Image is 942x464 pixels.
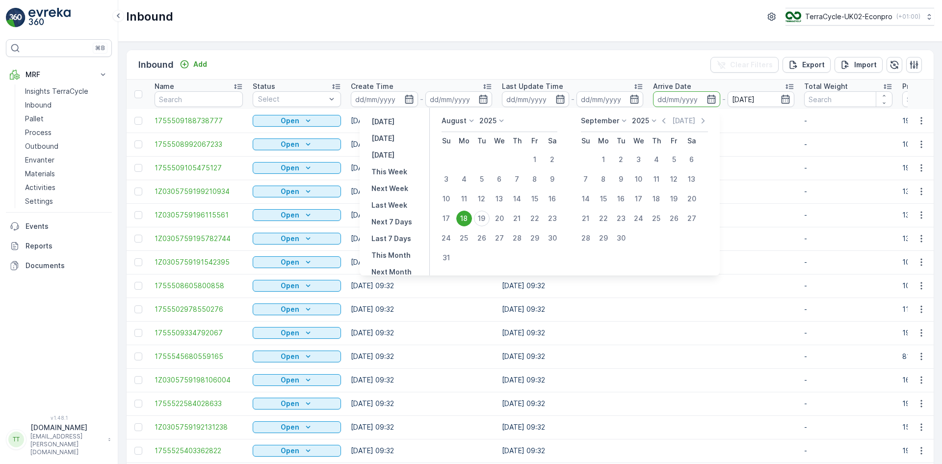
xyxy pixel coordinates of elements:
th: Thursday [648,132,665,150]
td: [DATE] 09:32 [497,368,648,392]
div: 23 [545,211,560,226]
div: 13 [684,171,700,187]
p: TerraCycle-UK02-Econpro [805,12,892,22]
th: Wednesday [630,132,648,150]
p: Open [281,422,299,432]
div: 22 [596,211,611,226]
p: [DATE] [672,116,695,126]
button: TerraCycle-UK02-Econpro(+01:00) [785,8,934,26]
div: Toggle Row Selected [134,400,142,408]
p: Arrive Date [653,82,691,91]
div: TT [8,432,24,447]
button: Add [176,58,211,70]
p: - [804,163,892,173]
div: 19 [666,191,682,207]
a: 1Z0305759198106004 [155,375,243,385]
div: 1 [596,152,611,167]
td: [DATE] 09:32 [346,321,497,345]
p: - [571,93,575,105]
button: Open [253,233,341,245]
div: 4 [649,152,664,167]
button: Open [253,398,341,409]
td: [DATE] 09:32 [497,274,648,298]
button: Open [253,445,341,457]
p: Open [281,281,299,291]
button: MRF [6,65,112,84]
button: Open [253,280,341,292]
a: Settings [21,194,112,208]
button: Import [835,57,883,73]
div: 2 [613,152,629,167]
input: dd/mm/yyyy [728,91,795,107]
div: Toggle Row Selected [134,117,142,125]
button: Open [253,303,341,315]
p: Envanter [25,155,54,165]
p: Select [258,94,326,104]
a: Outbound [21,139,112,153]
p: ( +01:00 ) [896,13,920,21]
div: 17 [439,211,454,226]
div: 2 [545,152,560,167]
p: [DATE] [371,150,394,160]
p: This Week [371,167,407,177]
a: Envanter [21,153,112,167]
div: 29 [527,230,543,246]
a: Documents [6,256,112,275]
p: Materials [25,169,55,179]
p: - [804,257,892,267]
button: Open [253,374,341,386]
p: Inbound [25,100,52,110]
div: 9 [545,171,560,187]
div: 12 [666,171,682,187]
p: Next Month [371,267,412,277]
div: 10 [631,171,647,187]
td: [DATE] 09:32 [346,109,497,133]
button: Tomorrow [367,149,398,161]
img: terracycle_logo_wKaHoWT.png [785,11,801,22]
button: Last Week [367,199,411,211]
div: Toggle Row Selected [134,235,142,243]
span: 1Z0305759192131238 [155,422,243,432]
a: 1755509188738777 [155,116,243,126]
p: 2025 [632,116,649,126]
div: 22 [527,211,543,226]
span: 1755509105475127 [155,163,243,173]
input: dd/mm/yyyy [351,91,418,107]
div: 23 [613,211,629,226]
p: Open [281,187,299,196]
div: 3 [631,152,647,167]
p: [DOMAIN_NAME] [30,423,103,433]
span: 1755525403362822 [155,446,243,456]
div: Toggle Row Selected [134,423,142,431]
button: Today [367,133,398,144]
td: [DATE] 09:32 [497,345,648,368]
a: 1Z0305759199210934 [155,187,243,196]
a: 1755509334792067 [155,328,243,338]
p: - [804,116,892,126]
div: 3 [439,171,454,187]
span: 1755508992067233 [155,139,243,149]
span: 1Z0305759195782744 [155,234,243,244]
div: 26 [666,211,682,226]
div: 16 [545,191,560,207]
td: [DATE] 09:32 [346,203,497,227]
div: 8 [527,171,543,187]
button: Export [783,57,831,73]
div: 15 [527,191,543,207]
button: TT[DOMAIN_NAME][EMAIL_ADDRESS][PERSON_NAME][DOMAIN_NAME] [6,423,112,456]
td: [DATE] 09:32 [346,439,497,463]
button: Open [253,327,341,339]
a: 1755502978550276 [155,304,243,314]
div: 11 [456,191,472,207]
div: 16 [613,191,629,207]
a: 1Z0305759191542395 [155,257,243,267]
div: 15 [596,191,611,207]
div: 25 [456,230,472,246]
span: 1755508605800858 [155,281,243,291]
button: Clear Filters [710,57,779,73]
th: Friday [526,132,544,150]
div: 27 [684,211,700,226]
p: MRF [26,70,92,80]
a: Process [21,126,112,139]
